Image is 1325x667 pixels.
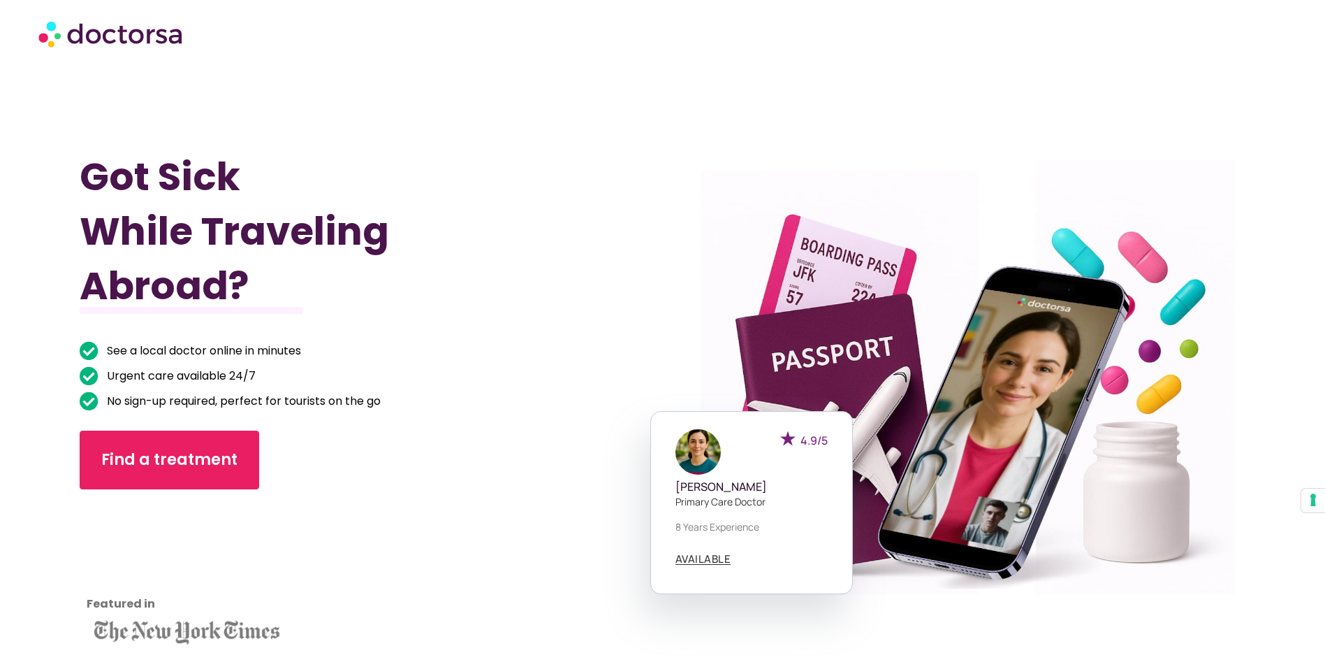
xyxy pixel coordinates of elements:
a: Find a treatment [80,431,259,489]
button: Your consent preferences for tracking technologies [1301,489,1325,512]
span: Find a treatment [101,449,237,471]
p: 8 years experience [675,519,828,534]
span: 4.9/5 [800,433,828,448]
span: No sign-up required, perfect for tourists on the go [103,392,381,411]
h1: Got Sick While Traveling Abroad? [80,150,575,313]
span: AVAILABLE [675,554,731,564]
p: Primary care doctor [675,494,828,509]
a: AVAILABLE [675,554,731,565]
strong: Featured in [87,596,155,612]
span: Urgent care available 24/7 [103,366,256,386]
span: See a local doctor online in minutes [103,341,301,361]
iframe: Customer reviews powered by Trustpilot [87,510,212,615]
h5: [PERSON_NAME] [675,480,828,494]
